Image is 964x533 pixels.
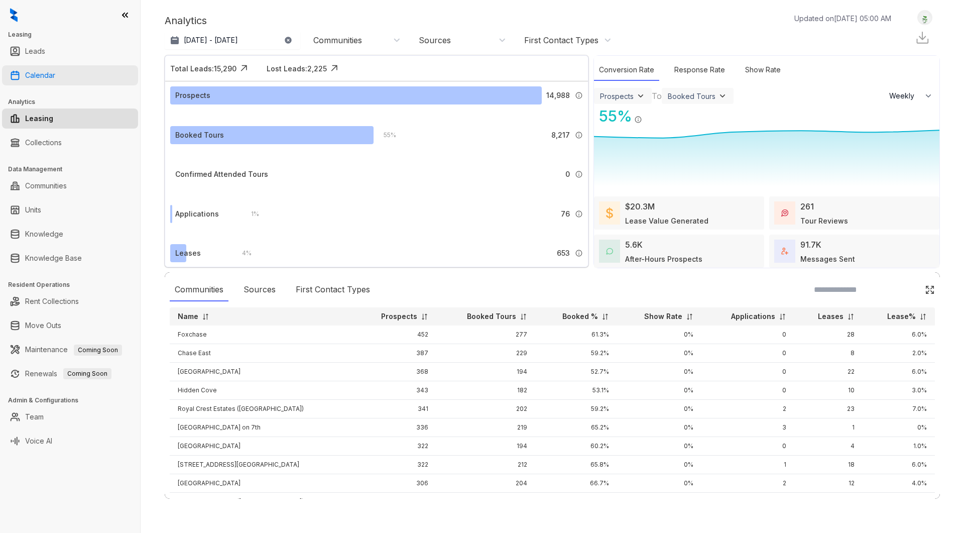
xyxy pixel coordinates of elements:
[520,313,527,321] img: sorting
[170,400,354,418] td: Royal Crest Estates ([GEOGRAPHIC_DATA])
[8,165,140,174] h3: Data Management
[863,400,935,418] td: 7.0%
[267,63,327,74] div: Lost Leads: 2,225
[74,345,122,356] span: Coming Soon
[535,456,617,474] td: 65.8%
[617,344,702,363] td: 0%
[535,381,617,400] td: 53.1%
[175,130,224,141] div: Booked Tours
[794,363,863,381] td: 22
[354,437,436,456] td: 322
[2,315,138,336] li: Move Outs
[800,216,848,226] div: Tour Reviews
[25,315,61,336] a: Move Outs
[800,239,821,251] div: 91.7K
[636,91,646,101] img: ViewFilterArrow
[561,208,570,220] span: 76
[374,130,396,141] div: 55 %
[606,207,613,219] img: LeaseValue
[170,63,236,74] div: Total Leads: 15,290
[25,109,53,129] a: Leasing
[617,400,702,418] td: 0%
[887,311,916,322] p: Lease%
[436,474,535,493] td: 204
[25,133,62,153] a: Collections
[818,311,843,322] p: Leases
[781,209,788,217] img: TourReviews
[634,116,642,124] img: Info
[535,326,617,344] td: 61.3%
[575,170,583,178] img: Info
[63,368,111,379] span: Coming Soon
[740,59,786,81] div: Show Rate
[794,13,891,24] p: Updated on [DATE] 05:00 AM
[575,131,583,139] img: Info
[889,91,920,101] span: Weekly
[2,200,138,220] li: Units
[669,59,730,81] div: Response Rate
[863,344,935,363] td: 2.0%
[779,313,786,321] img: sorting
[184,35,238,45] p: [DATE] - [DATE]
[904,285,912,294] img: SearchIcon
[701,437,794,456] td: 0
[617,456,702,474] td: 0%
[800,200,814,212] div: 261
[701,456,794,474] td: 1
[291,278,375,301] div: First Contact Types
[794,400,863,418] td: 23
[575,210,583,218] img: Info
[8,30,140,39] h3: Leasing
[436,363,535,381] td: 194
[25,364,111,384] a: RenewalsComing Soon
[2,65,138,85] li: Calendar
[642,106,657,122] img: Click Icon
[794,456,863,474] td: 18
[238,278,281,301] div: Sources
[781,248,788,255] img: TotalFum
[170,344,354,363] td: Chase East
[617,381,702,400] td: 0%
[606,248,613,255] img: AfterHoursConversations
[2,431,138,451] li: Voice AI
[170,278,228,301] div: Communities
[847,313,855,321] img: sorting
[668,92,715,100] div: Booked Tours
[701,363,794,381] td: 0
[535,363,617,381] td: 52.7%
[25,41,45,61] a: Leads
[165,31,300,49] button: [DATE] - [DATE]
[794,418,863,437] td: 1
[617,326,702,344] td: 0%
[535,400,617,418] td: 59.2%
[241,208,259,220] div: 1 %
[25,407,44,427] a: Team
[354,326,436,344] td: 452
[25,291,79,311] a: Rent Collections
[2,224,138,244] li: Knowledge
[701,493,794,511] td: 1
[436,344,535,363] td: 229
[25,200,41,220] a: Units
[170,381,354,400] td: Hidden Cove
[178,311,198,322] p: Name
[436,456,535,474] td: 212
[925,285,935,295] img: Click Icon
[883,87,939,105] button: Weekly
[535,418,617,437] td: 65.2%
[202,313,209,321] img: sorting
[562,311,598,322] p: Booked %
[354,493,436,511] td: 304
[467,311,516,322] p: Booked Tours
[436,493,535,511] td: 138
[175,248,201,259] div: Leases
[701,474,794,493] td: 2
[535,344,617,363] td: 59.2%
[794,381,863,400] td: 10
[686,313,693,321] img: sorting
[175,169,268,180] div: Confirmed Attended Tours
[165,13,207,28] p: Analytics
[436,418,535,437] td: 219
[354,363,436,381] td: 368
[535,493,617,511] td: 45.4%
